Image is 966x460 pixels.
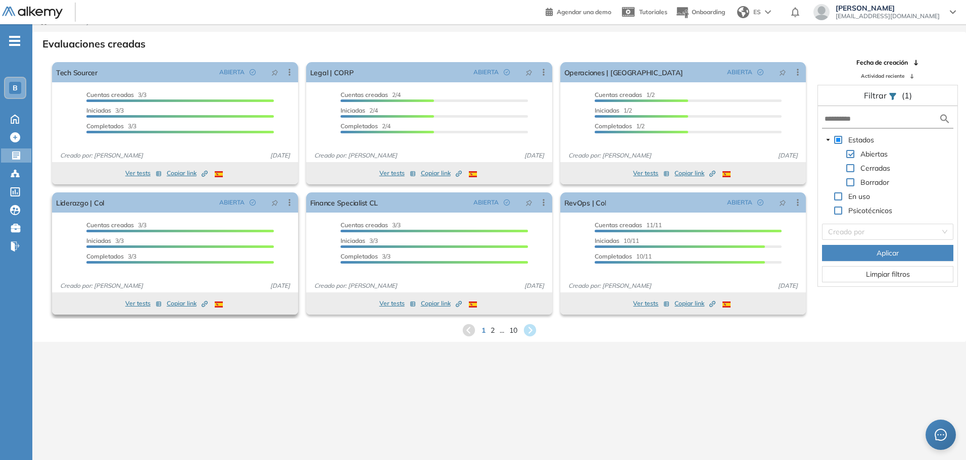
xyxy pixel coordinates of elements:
span: 10/11 [595,237,639,244]
span: 3/3 [341,252,391,260]
span: Copiar link [421,299,462,308]
span: Creado por: [PERSON_NAME] [56,151,147,160]
span: Cuentas creadas [86,91,134,98]
span: Completados [86,122,124,130]
span: 10/11 [595,252,652,260]
span: Aplicar [877,247,899,259]
a: Operaciones | [GEOGRAPHIC_DATA] [564,62,683,82]
span: 3/3 [86,237,124,244]
span: 3/3 [341,221,401,229]
img: ESP [215,171,223,177]
a: Finance Specialist CL [310,192,378,213]
span: (1) [902,89,912,101]
span: Creado por: [PERSON_NAME] [56,281,147,290]
span: 1/2 [595,91,655,98]
span: [DATE] [520,151,548,160]
span: check-circle [504,199,510,206]
img: ESP [469,171,477,177]
span: Cuentas creadas [86,221,134,229]
button: Ver tests [125,297,162,310]
a: Liderazgo | Col [56,192,104,213]
span: Onboarding [692,8,725,16]
button: Ver tests [633,297,669,310]
span: Creado por: [PERSON_NAME] [310,281,401,290]
span: 2/4 [341,91,401,98]
span: message [935,429,947,441]
span: check-circle [250,199,256,206]
span: ES [753,8,761,17]
button: Ver tests [379,167,416,179]
span: Iniciadas [86,237,111,244]
span: Filtrar [864,90,889,100]
img: ESP [722,301,731,308]
span: check-circle [250,69,256,75]
span: Borrador [858,176,891,188]
span: B [13,84,18,92]
span: Completados [595,252,632,260]
span: Creado por: [PERSON_NAME] [564,281,655,290]
h3: Evaluaciones creadas [42,38,146,50]
span: Iniciadas [595,107,619,114]
button: pushpin [771,194,794,211]
span: Cuentas creadas [341,221,388,229]
button: Copiar link [674,297,715,310]
span: 2/4 [341,122,391,130]
span: Iniciadas [341,237,365,244]
span: Psicotécnicos [848,206,892,215]
a: Tech Sourcer [56,62,98,82]
span: Creado por: [PERSON_NAME] [310,151,401,160]
span: Estados [846,134,876,146]
span: Fecha de creación [856,58,908,67]
span: 1/2 [595,122,645,130]
span: [EMAIL_ADDRESS][DOMAIN_NAME] [836,12,940,20]
span: 3/3 [86,107,124,114]
span: Cerradas [858,162,892,174]
img: search icon [939,113,951,125]
img: Logo [2,7,63,19]
span: Cuentas creadas [595,91,642,98]
span: Abiertas [860,149,888,159]
span: Completados [595,122,632,130]
span: Cerradas [860,164,890,173]
button: Copiar link [167,167,208,179]
a: Legal | CORP [310,62,354,82]
img: ESP [469,301,477,308]
span: Cuentas creadas [595,221,642,229]
span: Limpiar filtros [866,269,910,280]
button: pushpin [771,64,794,80]
span: ABIERTA [473,68,499,77]
span: ABIERTA [727,68,752,77]
button: pushpin [264,64,286,80]
span: caret-down [826,137,831,142]
span: Agendar una demo [557,8,611,16]
button: pushpin [518,64,540,80]
span: 2/4 [341,107,378,114]
button: pushpin [518,194,540,211]
span: [DATE] [520,281,548,290]
span: 3/3 [86,221,147,229]
span: 1 [481,325,486,336]
span: 10 [509,325,517,336]
span: 3/3 [341,237,378,244]
span: Copiar link [167,299,208,308]
span: [DATE] [266,281,294,290]
span: Actividad reciente [861,72,904,80]
button: pushpin [264,194,286,211]
span: Tutoriales [639,8,667,16]
span: Borrador [860,178,889,187]
span: ABIERTA [727,198,752,207]
span: [DATE] [774,151,802,160]
span: 3/3 [86,91,147,98]
button: Copiar link [674,167,715,179]
span: Copiar link [421,169,462,178]
span: En uso [846,190,872,202]
span: Completados [341,252,378,260]
button: Ver tests [633,167,669,179]
button: Copiar link [167,297,208,310]
span: Abiertas [858,148,890,160]
span: Copiar link [167,169,208,178]
button: Ver tests [125,167,162,179]
span: ABIERTA [219,198,245,207]
span: 11/11 [595,221,662,229]
a: RevOps | Col [564,192,606,213]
